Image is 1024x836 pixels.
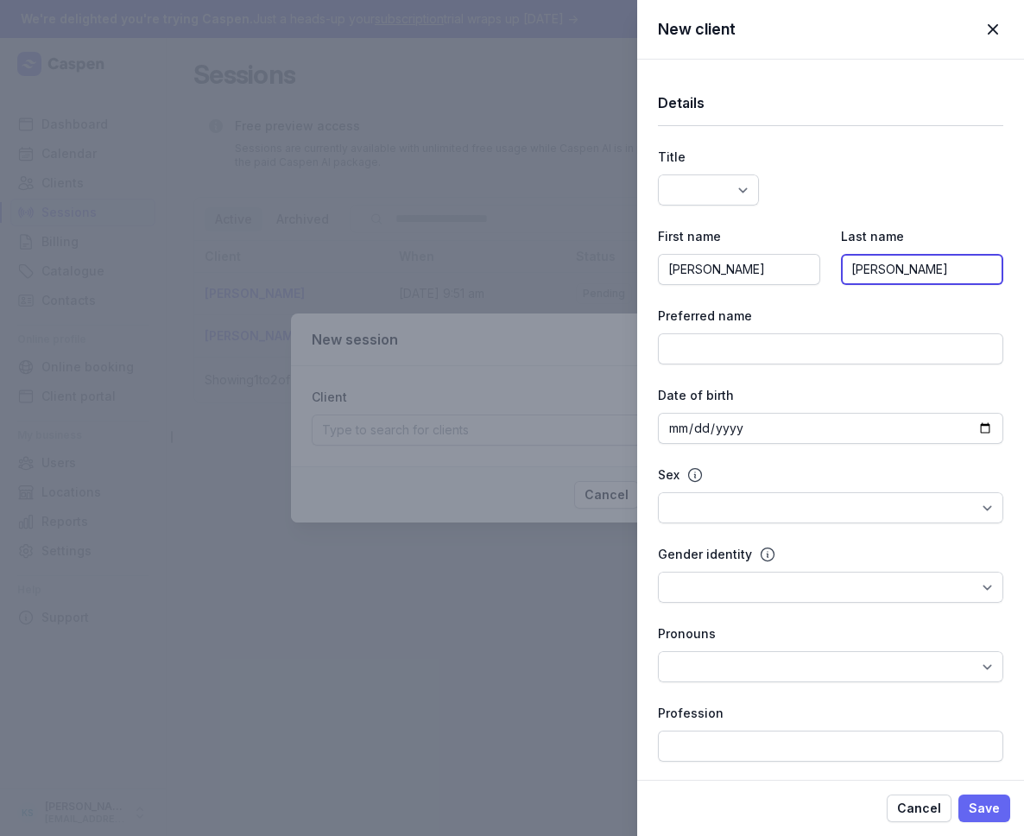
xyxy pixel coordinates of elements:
h1: Details [658,91,1003,115]
div: Title [658,147,759,168]
div: Date of birth [658,385,1003,406]
h2: New client [658,19,736,40]
span: Cancel [897,798,941,819]
div: Profession [658,703,1003,724]
div: Gender identity [658,544,752,565]
div: Pronouns [658,624,716,644]
span: Save [969,798,1000,819]
div: Last name [841,226,1003,247]
button: Cancel [887,795,951,822]
div: First name [658,226,820,247]
button: Save [958,795,1010,822]
div: Preferred name [658,306,1003,326]
div: Sex [658,465,680,485]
